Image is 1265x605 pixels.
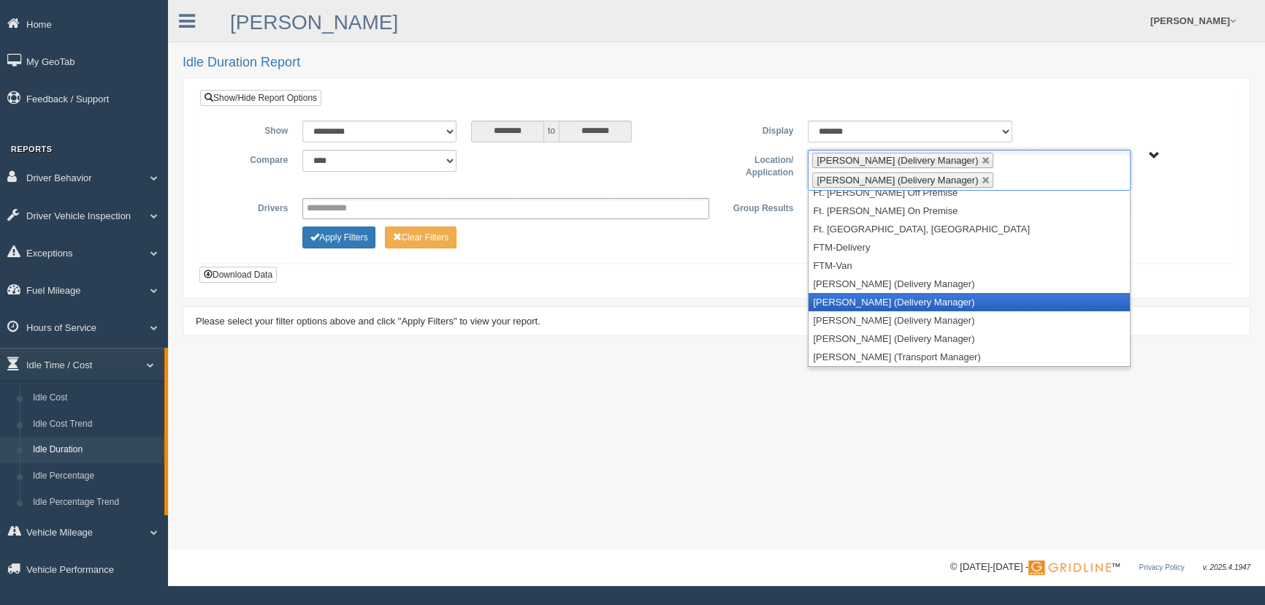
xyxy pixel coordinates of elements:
label: Group Results [716,198,800,216]
a: Show/Hide Report Options [200,90,321,106]
label: Location/ Application [716,150,800,180]
li: Ft. [PERSON_NAME] Off Premise [809,183,1129,202]
li: [PERSON_NAME] (Delivery Manager) [809,311,1129,330]
li: Ft. [PERSON_NAME] On Premise [809,202,1129,220]
label: Show [211,121,295,138]
span: [PERSON_NAME] (Delivery Manager) [817,175,978,186]
li: [PERSON_NAME] (Transport Manager) [809,348,1129,366]
label: Compare [211,150,295,167]
span: [PERSON_NAME] (Delivery Manager) [817,155,978,166]
span: v. 2025.4.1947 [1203,563,1250,571]
li: [PERSON_NAME] (Delivery Manager) [809,293,1129,311]
span: to [544,121,559,142]
a: Idle Duration [26,437,164,463]
button: Download Data [199,267,277,283]
h2: Idle Duration Report [183,56,1250,70]
li: [PERSON_NAME] (Delivery Manager) [809,330,1129,348]
a: Idle Percentage [26,463,164,490]
label: Drivers [211,198,295,216]
label: Display [716,121,800,138]
a: Idle Percentage Trend [26,490,164,516]
a: Idle Cost Trend [26,411,164,438]
a: Privacy Policy [1139,563,1184,571]
li: [PERSON_NAME] (Delivery Manager) [809,275,1129,293]
li: FTM-Delivery [809,238,1129,256]
li: FTM-Van [809,256,1129,275]
a: Idle Cost [26,385,164,411]
a: [PERSON_NAME] [230,11,398,34]
div: © [DATE]-[DATE] - ™ [950,560,1250,575]
li: Ft. [GEOGRAPHIC_DATA], [GEOGRAPHIC_DATA] [809,220,1129,238]
button: Change Filter Options [302,227,375,248]
img: Gridline [1028,560,1111,575]
button: Change Filter Options [385,227,457,248]
span: Please select your filter options above and click "Apply Filters" to view your report. [196,316,540,327]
